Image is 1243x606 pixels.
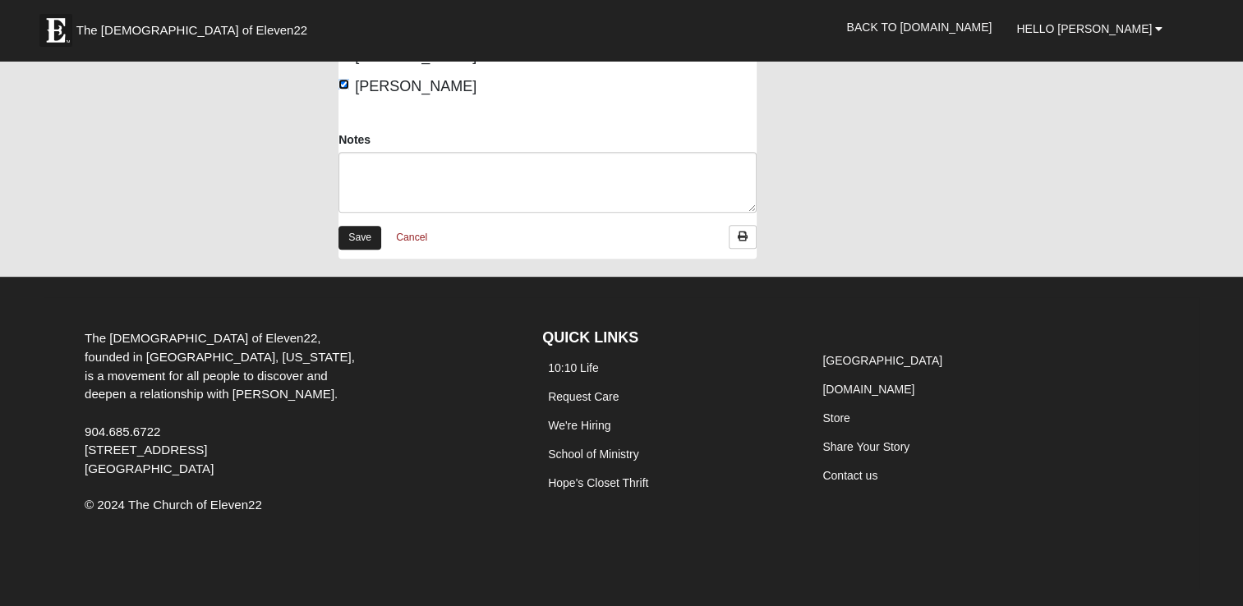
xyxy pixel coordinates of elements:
[822,383,914,396] a: [DOMAIN_NAME]
[822,440,909,453] a: Share Your Story
[31,6,360,47] a: The [DEMOGRAPHIC_DATA] of Eleven22
[834,7,1004,48] a: Back to [DOMAIN_NAME]
[76,22,307,39] span: The [DEMOGRAPHIC_DATA] of Eleven22
[338,131,371,148] label: Notes
[548,448,638,461] a: School of Ministry
[85,498,262,512] span: © 2024 The Church of Eleven22
[542,329,792,347] h4: QUICK LINKS
[338,79,349,90] input: [PERSON_NAME]
[822,354,942,367] a: [GEOGRAPHIC_DATA]
[355,78,476,94] span: [PERSON_NAME]
[72,329,377,479] div: The [DEMOGRAPHIC_DATA] of Eleven22, founded in [GEOGRAPHIC_DATA], [US_STATE], is a movement for a...
[338,226,381,250] a: Save
[85,461,214,475] span: [GEOGRAPHIC_DATA]
[548,476,648,489] a: Hope's Closet Thrift
[548,419,610,432] a: We're Hiring
[1016,22,1152,35] span: Hello [PERSON_NAME]
[548,361,599,374] a: 10:10 Life
[39,14,72,47] img: Eleven22 logo
[1004,8,1175,49] a: Hello [PERSON_NAME]
[385,225,438,250] a: Cancel
[548,390,619,403] a: Request Care
[729,225,757,249] a: Print Attendance Roster
[822,411,849,425] a: Store
[822,469,877,482] a: Contact us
